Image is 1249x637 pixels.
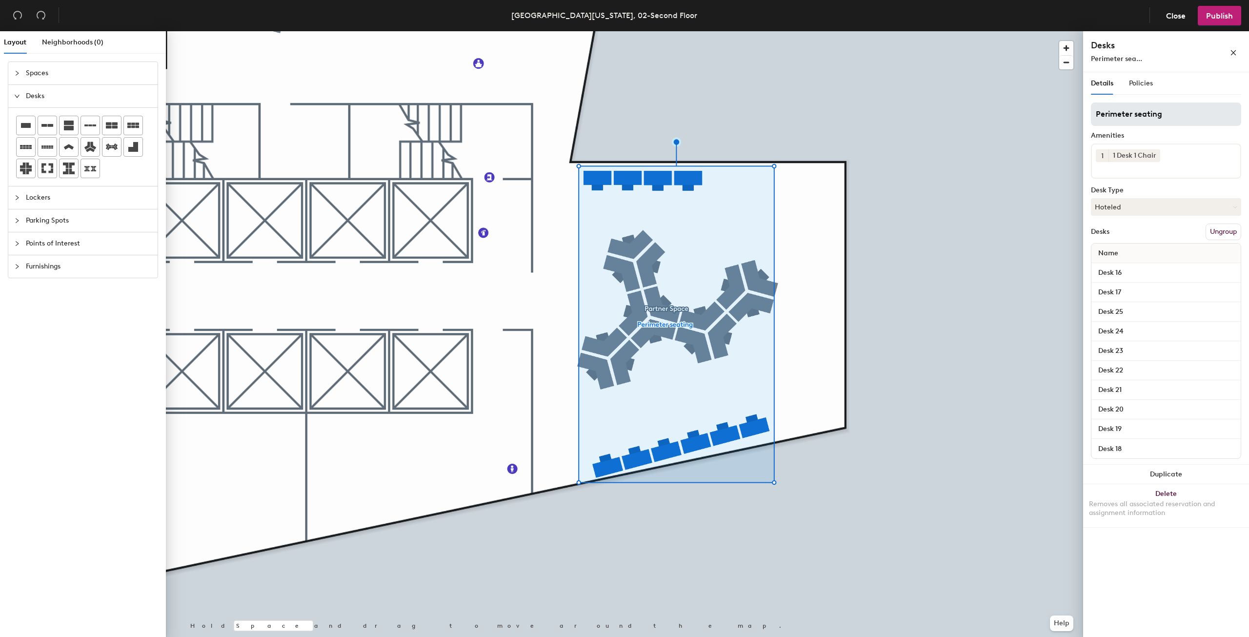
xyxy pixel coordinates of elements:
[14,218,20,224] span: collapsed
[1093,325,1239,338] input: Unnamed desk
[26,232,152,255] span: Points of Interest
[1050,616,1073,631] button: Help
[1093,245,1123,262] span: Name
[31,6,51,25] button: Redo (⌘ + ⇧ + Z)
[1129,79,1153,87] span: Policies
[1166,11,1186,21] span: Close
[4,38,26,46] span: Layout
[1230,49,1237,56] span: close
[14,93,20,99] span: expanded
[1091,132,1241,140] div: Amenities
[1093,442,1239,455] input: Unnamed desk
[26,62,152,84] span: Spaces
[1093,422,1239,436] input: Unnamed desk
[1091,55,1142,63] span: Perimeter sea...
[1108,149,1160,162] div: 1 Desk 1 Chair
[1091,198,1241,216] button: Hoteled
[1206,224,1241,240] button: Ungroup
[1093,305,1239,319] input: Unnamed desk
[1091,39,1198,52] h4: Desks
[1093,403,1239,416] input: Unnamed desk
[1083,484,1249,527] button: DeleteRemoves all associated reservation and assignment information
[1093,383,1239,397] input: Unnamed desk
[1158,6,1194,25] button: Close
[1206,11,1233,21] span: Publish
[1093,286,1239,299] input: Unnamed desk
[1089,500,1243,517] div: Removes all associated reservation and assignment information
[42,38,103,46] span: Neighborhoods (0)
[1101,151,1104,161] span: 1
[26,85,152,107] span: Desks
[26,209,152,232] span: Parking Spots
[14,70,20,76] span: collapsed
[1096,149,1108,162] button: 1
[1083,465,1249,484] button: Duplicate
[1093,364,1239,377] input: Unnamed desk
[1093,344,1239,358] input: Unnamed desk
[13,10,22,20] span: undo
[1091,79,1113,87] span: Details
[14,195,20,201] span: collapsed
[1093,266,1239,280] input: Unnamed desk
[26,255,152,278] span: Furnishings
[511,9,697,21] div: [GEOGRAPHIC_DATA][US_STATE], 02-Second Floor
[1198,6,1241,25] button: Publish
[14,264,20,269] span: collapsed
[1091,186,1241,194] div: Desk Type
[1091,228,1109,236] div: Desks
[8,6,27,25] button: Undo (⌘ + Z)
[14,241,20,247] span: collapsed
[26,186,152,209] span: Lockers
